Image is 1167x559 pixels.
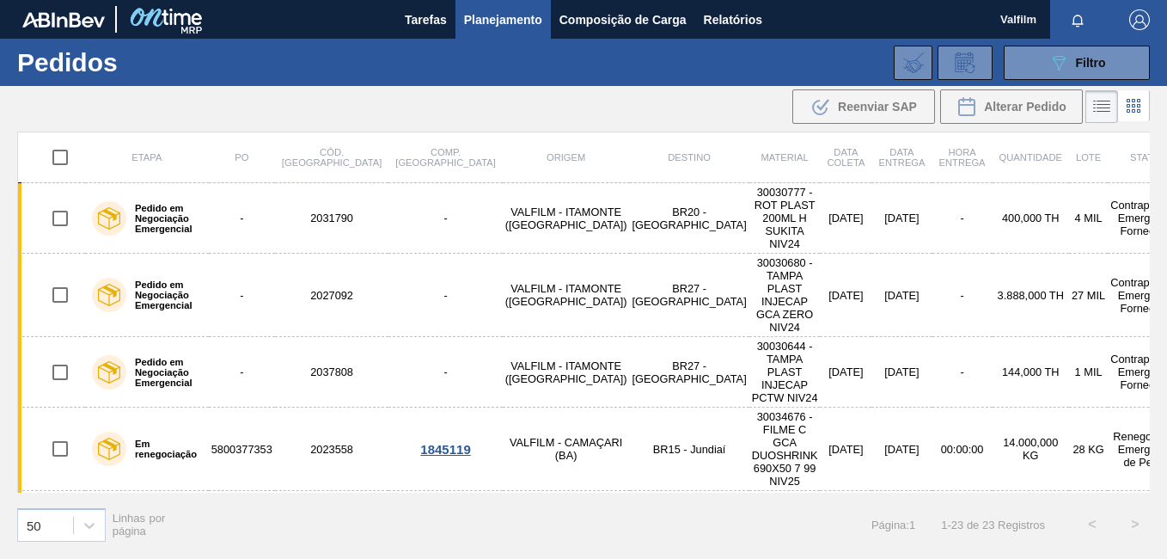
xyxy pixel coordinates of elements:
td: 2027092 [275,254,388,337]
span: Destino [668,152,711,163]
td: - [209,183,275,254]
div: 1845119 [391,442,499,457]
div: Solicitação de Revisão de Pedidos [938,46,993,80]
span: Planejamento [464,9,542,30]
td: 28 KG [1069,408,1108,491]
td: 30030680 - TAMPA PLAST INJECAP GCA ZERO NIV24 [749,254,821,337]
td: 00:00:00 [932,408,993,491]
td: VALFILM - CAMAÇARI (BA) [503,408,630,491]
td: - [388,254,502,337]
div: Importar Negociações dos Pedidos [894,46,932,80]
label: Pedido em Negociação Emergencial [126,357,202,388]
span: Tarefas [405,9,447,30]
img: TNhmsLtSVTkK8tSr43FrP2fwEKptu5GPRR3wAAAABJRU5ErkJggg== [22,12,105,28]
td: VALFILM - ITAMONTE ([GEOGRAPHIC_DATA]) [503,183,630,254]
img: Logout [1129,9,1150,30]
td: [DATE] [871,408,932,491]
span: Hora Entrega [939,147,986,168]
span: Quantidade [999,152,1062,163]
td: [DATE] [871,337,932,408]
td: 30030777 - ROT PLAST 200ML H SUKITA NIV24 [749,183,821,254]
td: 1 MIL [1069,337,1108,408]
span: Etapa [131,152,162,163]
td: VALFILM - ITAMONTE ([GEOGRAPHIC_DATA]) [503,337,630,408]
td: 27 MIL [1069,254,1108,337]
button: < [1071,503,1114,546]
span: Origem [547,152,585,163]
label: Pedido em Negociação Emergencial [126,279,202,310]
label: Em renegociação [126,439,202,459]
td: - [209,254,275,337]
td: 2031790 [275,183,388,254]
span: Filtro [1076,56,1106,70]
span: Reenviar SAP [838,100,917,114]
div: Alterar Pedido [940,89,1083,124]
label: Pedido em Negociação Emergencial [126,203,202,234]
td: - [932,254,993,337]
td: 30030644 - TAMPA PLAST INJECAP PCTW NIV24 [749,337,821,408]
span: Relatórios [704,9,762,30]
span: Material [761,152,809,163]
td: BR27 - [GEOGRAPHIC_DATA] [630,337,749,408]
td: 14.000,000 KG [993,408,1069,491]
td: [DATE] [820,337,871,408]
span: Data entrega [878,147,925,168]
div: 50 [27,518,41,532]
td: VALFILM - ITAMONTE ([GEOGRAPHIC_DATA]) [503,254,630,337]
td: [DATE] [871,183,932,254]
span: Lote [1076,152,1101,163]
td: [DATE] [820,254,871,337]
div: Reenviar SAP [792,89,935,124]
span: Página : 1 [871,519,915,531]
td: 4 MIL [1069,183,1108,254]
td: - [209,337,275,408]
div: Visão em Cards [1118,90,1150,123]
span: 1 - 23 de 23 Registros [941,519,1045,531]
td: 5800377353 [209,408,275,491]
td: BR15 - Jundiaí [630,408,749,491]
td: 3.888,000 TH [993,254,1069,337]
span: Cód. [GEOGRAPHIC_DATA] [282,147,382,168]
td: BR27 - [GEOGRAPHIC_DATA] [630,254,749,337]
td: [DATE] [871,254,932,337]
td: 144,000 TH [993,337,1069,408]
td: 2037808 [275,337,388,408]
div: Visão em Lista [1085,90,1118,123]
button: Filtro [1004,46,1150,80]
td: - [388,183,502,254]
td: [DATE] [820,408,871,491]
span: Comp. [GEOGRAPHIC_DATA] [395,147,495,168]
button: > [1114,503,1157,546]
h1: Pedidos [17,52,258,72]
td: BR20 - [GEOGRAPHIC_DATA] [630,183,749,254]
td: - [932,337,993,408]
td: 400,000 TH [993,183,1069,254]
td: 2023558 [275,408,388,491]
span: Linhas por página [113,512,166,537]
span: Composição de Carga [559,9,687,30]
span: Status [1130,152,1166,163]
td: 30034676 - FILME C GCA DUOSHRINK 690X50 7 99 NIV25 [749,408,821,491]
td: - [388,337,502,408]
span: Data coleta [827,147,865,168]
span: Alterar Pedido [984,100,1066,114]
td: [DATE] [820,183,871,254]
span: PO [235,152,248,163]
td: - [932,183,993,254]
button: Notificações [1050,8,1105,32]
